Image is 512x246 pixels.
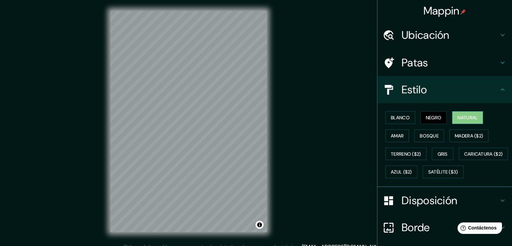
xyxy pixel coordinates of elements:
div: Patas [377,49,512,76]
font: Ubicación [402,28,449,42]
iframe: Lanzador de widgets de ayuda [452,220,505,239]
font: Satélite ($3) [428,169,458,175]
button: Azul ($2) [385,165,417,178]
button: Caricatura ($2) [459,148,508,160]
font: Disposición [402,193,457,208]
font: Blanco [391,115,410,121]
font: Terreno ($2) [391,151,421,157]
font: Amar [391,133,404,139]
button: Natural [452,111,483,124]
button: Blanco [385,111,415,124]
font: Azul ($2) [391,169,412,175]
div: Ubicación [377,22,512,49]
button: Madera ($2) [449,129,488,142]
button: Amar [385,129,409,142]
font: Mappin [423,4,459,18]
button: Activar o desactivar atribución [255,221,264,229]
img: pin-icon.png [460,9,466,14]
font: Bosque [420,133,439,139]
div: Borde [377,214,512,241]
font: Natural [457,115,478,121]
button: Terreno ($2) [385,148,426,160]
div: Disposición [377,187,512,214]
button: Negro [420,111,447,124]
font: Gris [438,151,448,157]
div: Estilo [377,76,512,103]
font: Patas [402,56,428,70]
font: Negro [426,115,442,121]
button: Satélite ($3) [423,165,464,178]
font: Estilo [402,83,427,97]
button: Gris [432,148,453,160]
font: Borde [402,220,430,235]
canvas: Mapa [110,11,267,232]
font: Caricatura ($2) [464,151,503,157]
button: Bosque [414,129,444,142]
font: Madera ($2) [455,133,483,139]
